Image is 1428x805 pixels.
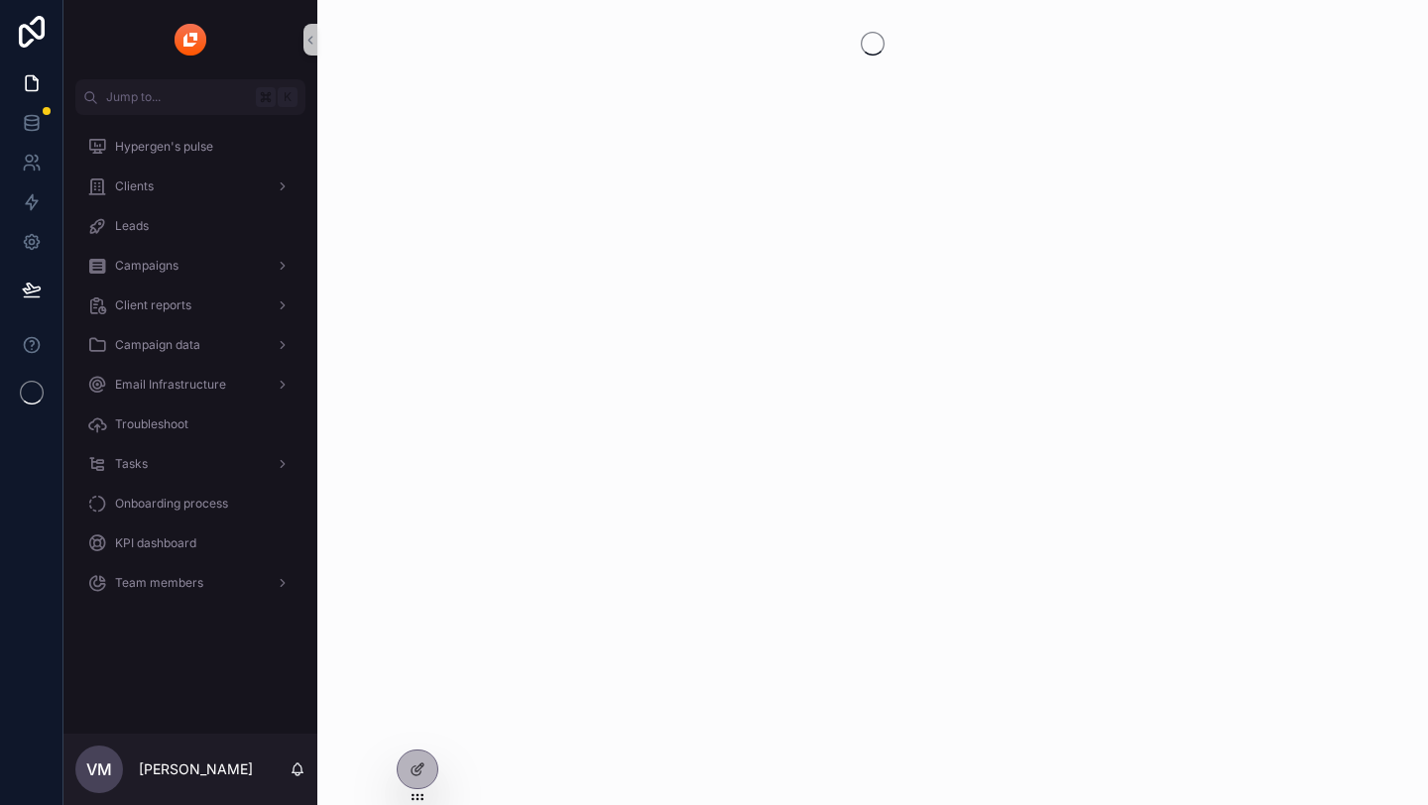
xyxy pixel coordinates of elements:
a: Tasks [75,446,305,482]
span: Hypergen's pulse [115,139,213,155]
span: Email Infrastructure [115,377,226,393]
span: Onboarding process [115,496,228,512]
img: App logo [175,24,206,56]
a: Clients [75,169,305,204]
span: KPI dashboard [115,535,196,551]
span: K [280,89,296,105]
a: Leads [75,208,305,244]
span: Troubleshoot [115,416,188,432]
p: [PERSON_NAME] [139,759,253,779]
a: Campaign data [75,327,305,363]
a: Campaigns [75,248,305,284]
a: Hypergen's pulse [75,129,305,165]
span: Jump to... [106,89,248,105]
a: Troubleshoot [75,406,305,442]
span: Client reports [115,297,191,313]
a: Team members [75,565,305,601]
span: Tasks [115,456,148,472]
a: KPI dashboard [75,525,305,561]
a: Onboarding process [75,486,305,521]
a: Email Infrastructure [75,367,305,402]
span: Campaigns [115,258,178,274]
span: VM [86,757,112,781]
a: Client reports [75,287,305,323]
span: Team members [115,575,203,591]
div: scrollable content [63,115,317,627]
span: Leads [115,218,149,234]
button: Jump to...K [75,79,305,115]
span: Clients [115,178,154,194]
span: Campaign data [115,337,200,353]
